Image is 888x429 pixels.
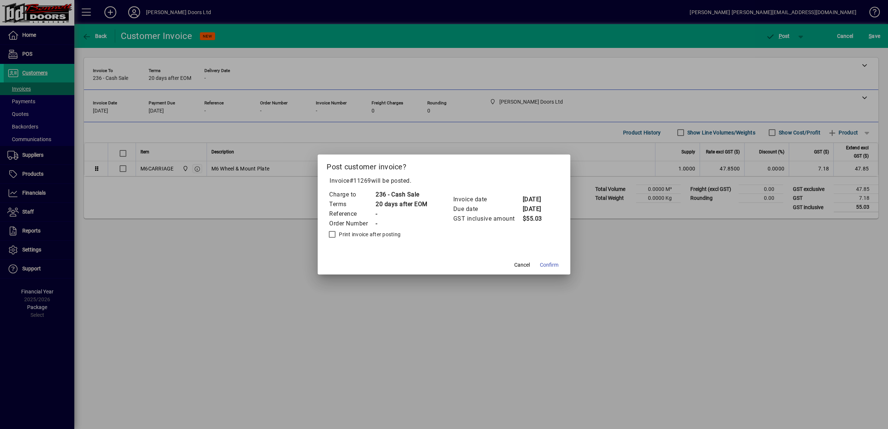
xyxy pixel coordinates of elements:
[522,204,552,214] td: [DATE]
[540,261,558,269] span: Confirm
[329,219,375,228] td: Order Number
[318,155,570,176] h2: Post customer invoice?
[453,214,522,224] td: GST inclusive amount
[514,261,530,269] span: Cancel
[329,190,375,199] td: Charge to
[453,204,522,214] td: Due date
[375,190,428,199] td: 236 - Cash Sale
[453,195,522,204] td: Invoice date
[329,209,375,219] td: Reference
[375,219,428,228] td: -
[510,258,534,272] button: Cancel
[522,214,552,224] td: $55.03
[522,195,552,204] td: [DATE]
[329,199,375,209] td: Terms
[337,231,401,238] label: Print invoice after posting
[327,176,561,185] p: Invoice will be posted .
[375,199,428,209] td: 20 days after EOM
[537,258,561,272] button: Confirm
[350,177,371,184] span: #11269
[375,209,428,219] td: -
